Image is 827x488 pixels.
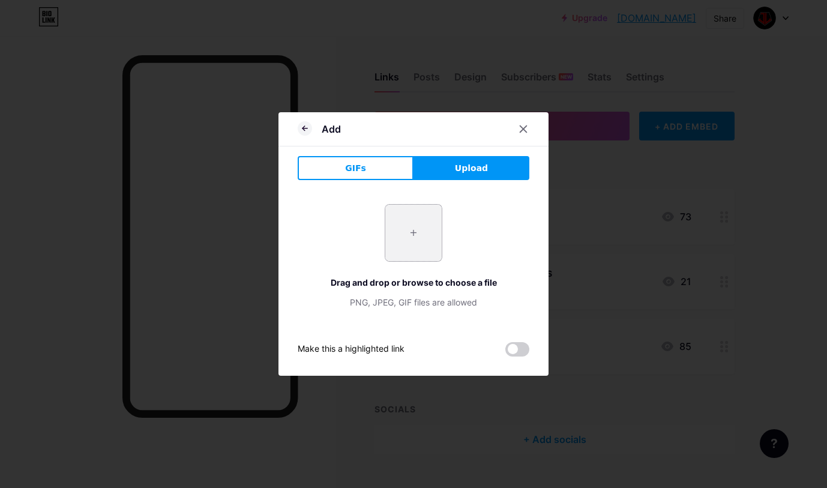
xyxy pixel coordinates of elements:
[455,162,488,175] span: Upload
[298,156,413,180] button: GIFs
[298,342,404,357] div: Make this a highlighted link
[298,296,529,309] div: PNG, JPEG, GIF files are allowed
[298,276,529,289] div: Drag and drop or browse to choose a file
[413,156,529,180] button: Upload
[322,122,341,136] div: Add
[345,162,366,175] span: GIFs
